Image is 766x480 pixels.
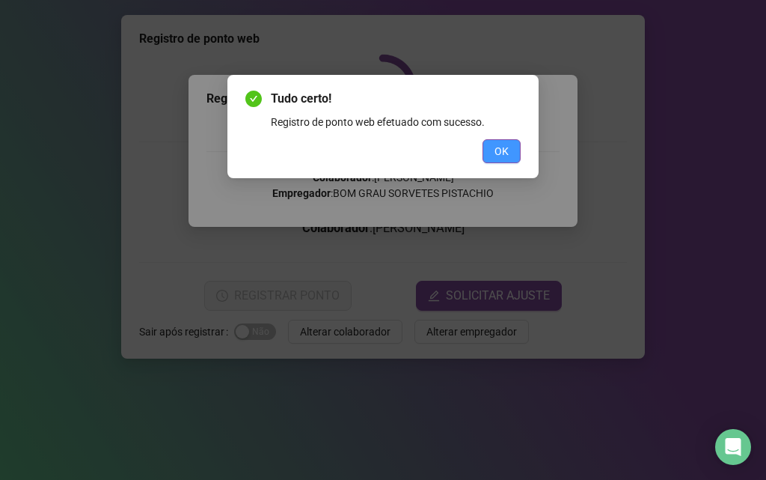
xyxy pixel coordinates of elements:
[482,139,521,163] button: OK
[715,429,751,465] div: Open Intercom Messenger
[494,143,509,160] span: OK
[245,91,262,107] span: check-circle
[271,114,521,130] div: Registro de ponto web efetuado com sucesso.
[271,90,521,108] span: Tudo certo!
